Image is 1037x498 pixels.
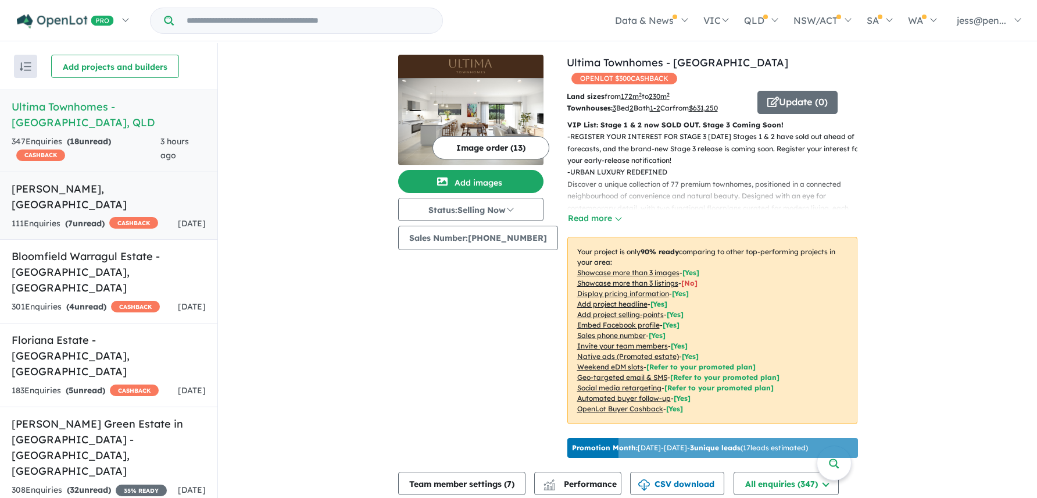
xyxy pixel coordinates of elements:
span: OPENLOT $ 300 CASHBACK [571,73,677,84]
u: Sales phone number [577,331,646,340]
span: 3 hours ago [160,136,189,161]
h5: [PERSON_NAME] Green Estate in [GEOGRAPHIC_DATA] - [GEOGRAPHIC_DATA] , [GEOGRAPHIC_DATA] [12,416,206,479]
input: Try estate name, suburb, builder or developer [176,8,440,33]
span: [ Yes ] [682,268,699,277]
span: 7 [68,218,73,229]
h5: Floriana Estate - [GEOGRAPHIC_DATA] , [GEOGRAPHIC_DATA] [12,332,206,379]
span: 4 [69,301,74,312]
span: [DATE] [178,485,206,495]
img: sort.svg [20,62,31,71]
span: CASHBACK [109,217,158,229]
u: 230 m [649,92,670,101]
span: jess@pen... [957,15,1006,26]
strong: ( unread) [67,485,111,495]
p: VIP List: Stage 1 & 2 now SOLD OUT. Stage 3 Coming Soon! [567,119,857,131]
span: 35 % READY [116,485,167,496]
span: [Refer to your promoted plan] [646,362,756,371]
span: [Yes] [682,352,699,361]
strong: ( unread) [66,301,106,312]
b: Land sizes [567,92,605,101]
button: Sales Number:[PHONE_NUMBER] [398,226,558,250]
a: Ultima Townhomes - [GEOGRAPHIC_DATA] [567,56,788,69]
button: Update (0) [757,91,838,114]
p: - URBAN LUXURY REDEFINED Discover a unique collection of 77 premium townhomes, positioned in a co... [567,166,867,226]
span: [Refer to your promoted plan] [664,383,774,392]
button: CSV download [630,472,724,495]
span: [Yes] [666,404,683,413]
u: Embed Facebook profile [577,321,660,329]
u: Weekend eDM slots [577,362,643,371]
span: to [642,92,670,101]
u: Add project headline [577,300,648,308]
span: 5 [69,385,73,396]
span: [ Yes ] [667,310,684,319]
span: [Yes] [674,394,691,403]
img: bar-chart.svg [543,483,555,490]
span: 32 [70,485,79,495]
button: Performance [534,472,621,495]
b: 3 unique leads [690,443,741,452]
span: 7 [507,479,512,489]
button: All enquiries (347) [734,472,839,495]
span: CASHBACK [110,385,159,396]
button: Status:Selling Now [398,198,543,221]
a: Ultima Townhomes - Redbank Plains LogoUltima Townhomes - Redbank Plains [398,55,543,165]
span: [ Yes ] [649,331,666,340]
u: Invite your team members [577,342,668,350]
div: 301 Enquir ies [12,300,160,314]
u: Showcase more than 3 listings [577,279,678,287]
span: CASHBACK [16,150,65,161]
u: 3 [613,104,616,112]
b: 90 % ready [641,247,679,256]
b: Promotion Month: [572,443,638,452]
p: - REGISTER YOUR INTEREST FOR STAGE 3 [DATE] Stages 1 & 2 have sold out ahead of forecasts, and th... [567,131,867,166]
span: CASHBACK [111,301,160,312]
h5: Bloomfield Warragul Estate - [GEOGRAPHIC_DATA] , [GEOGRAPHIC_DATA] [12,248,206,296]
span: [ No ] [681,279,698,287]
button: Image order (13) [432,136,549,159]
strong: ( unread) [65,218,105,229]
b: Townhouses: [567,104,613,112]
button: Add images [398,170,543,193]
u: Social media retargeting [577,383,661,392]
span: Performance [545,479,617,489]
span: [ Yes ] [671,342,688,350]
span: [ Yes ] [672,289,689,298]
span: [ Yes ] [650,300,667,308]
span: [Refer to your promoted plan] [670,373,779,382]
span: [DATE] [178,218,206,229]
u: 1-2 [650,104,660,112]
div: 111 Enquir ies [12,217,158,231]
h5: Ultima Townhomes - [GEOGRAPHIC_DATA] , QLD [12,99,206,130]
u: OpenLot Buyer Cashback [577,404,663,413]
button: Read more [567,212,622,225]
img: download icon [638,479,650,491]
u: Native ads (Promoted estate) [577,352,679,361]
span: [DATE] [178,385,206,396]
u: 172 m [621,92,642,101]
u: Showcase more than 3 images [577,268,680,277]
p: [DATE] - [DATE] - ( 17 leads estimated) [572,443,808,453]
u: Display pricing information [577,289,669,298]
sup: 2 [667,91,670,98]
u: Add project selling-points [577,310,664,319]
img: Ultima Townhomes - Redbank Plains Logo [403,59,539,73]
button: Add projects and builders [51,55,179,78]
u: $ 631,250 [689,104,718,112]
p: from [567,91,749,102]
p: Bed Bath Car from [567,102,749,114]
h5: [PERSON_NAME] , [GEOGRAPHIC_DATA] [12,181,206,212]
span: [ Yes ] [663,321,680,329]
sup: 2 [639,91,642,98]
u: Geo-targeted email & SMS [577,373,667,382]
img: Ultima Townhomes - Redbank Plains [398,78,543,165]
img: Openlot PRO Logo White [17,14,114,29]
u: Automated buyer follow-up [577,394,671,403]
strong: ( unread) [67,136,111,147]
img: line-chart.svg [543,479,554,486]
div: 183 Enquir ies [12,384,159,398]
strong: ( unread) [66,385,105,396]
div: 347 Enquir ies [12,135,160,163]
span: [DATE] [178,301,206,312]
u: 2 [630,104,634,112]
